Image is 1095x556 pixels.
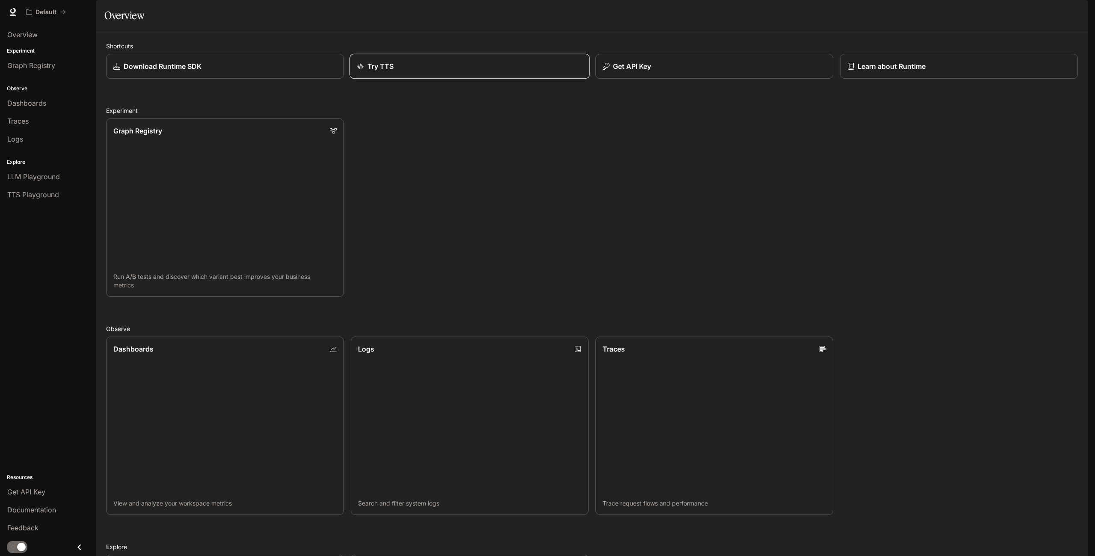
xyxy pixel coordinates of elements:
h2: Observe [106,324,1078,333]
h2: Explore [106,542,1078,551]
a: Learn about Runtime [840,54,1078,79]
p: Get API Key [613,61,651,71]
a: Try TTS [349,54,590,79]
a: Download Runtime SDK [106,54,344,79]
p: Dashboards [113,344,154,354]
p: Search and filter system logs [358,499,581,508]
h1: Overview [104,7,144,24]
a: TracesTrace request flows and performance [595,337,833,515]
button: All workspaces [22,3,70,21]
h2: Shortcuts [106,41,1078,50]
p: Try TTS [367,61,394,71]
p: Download Runtime SDK [124,61,201,71]
p: View and analyze your workspace metrics [113,499,337,508]
p: Graph Registry [113,126,162,136]
a: DashboardsView and analyze your workspace metrics [106,337,344,515]
p: Learn about Runtime [858,61,926,71]
p: Run A/B tests and discover which variant best improves your business metrics [113,272,337,290]
p: Default [36,9,56,16]
p: Traces [603,344,625,354]
button: Get API Key [595,54,833,79]
p: Logs [358,344,374,354]
p: Trace request flows and performance [603,499,826,508]
a: LogsSearch and filter system logs [351,337,589,515]
h2: Experiment [106,106,1078,115]
a: Graph RegistryRun A/B tests and discover which variant best improves your business metrics [106,118,344,297]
